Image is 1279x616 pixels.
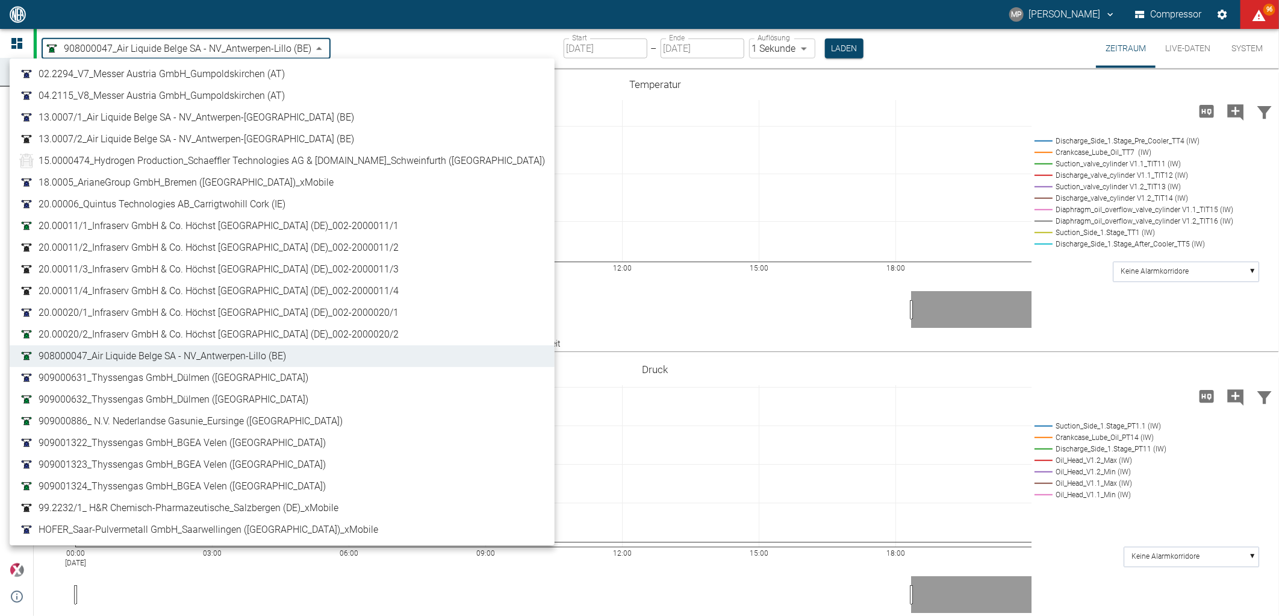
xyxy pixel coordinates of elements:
span: 13.0007/1_Air Liquide Belge SA - NV_Antwerpen-[GEOGRAPHIC_DATA] (BE) [39,110,354,125]
span: 99.2232/1_ H&R Chemisch-Pharmazeutische_Salzbergen (DE)_xMobile [39,501,338,515]
a: 909000632_Thyssengas GmbH_Dülmen ([GEOGRAPHIC_DATA]) [19,392,545,407]
span: 20.00011/1_Infraserv GmbH & Co. Höchst [GEOGRAPHIC_DATA] (DE)_002-2000011/1 [39,219,399,233]
span: 909001324_Thyssengas GmbH_BGEA Velen ([GEOGRAPHIC_DATA]) [39,479,326,494]
a: 908000047_Air Liquide Belge SA - NV_Antwerpen-Lillo (BE) [19,349,545,363]
a: 20.00011/1_Infraserv GmbH & Co. Höchst [GEOGRAPHIC_DATA] (DE)_002-2000011/1 [19,219,545,233]
span: 909000886_ N.V. Nederlandse Gasunie_Eursinge ([GEOGRAPHIC_DATA]) [39,414,343,429]
a: 20.00011/2_Infraserv GmbH & Co. Höchst [GEOGRAPHIC_DATA] (DE)_002-2000011/2 [19,240,545,255]
a: 909000631_Thyssengas GmbH_Dülmen ([GEOGRAPHIC_DATA]) [19,371,545,385]
a: 13.0007/1_Air Liquide Belge SA - NV_Antwerpen-[GEOGRAPHIC_DATA] (BE) [19,110,545,125]
a: 20.00006_Quintus Technologies AB_Carrigtwohill Cork (IE) [19,197,545,212]
a: 04.2115_V8_Messer Austria GmbH_Gumpoldskirchen (AT) [19,89,545,103]
span: 04.2115_V8_Messer Austria GmbH_Gumpoldskirchen (AT) [39,89,285,103]
span: 02.2294_V7_Messer Austria GmbH_Gumpoldskirchen (AT) [39,67,285,81]
span: 20.00020/2_Infraserv GmbH & Co. Höchst [GEOGRAPHIC_DATA] (DE)_002-2000020/2 [39,327,399,342]
span: 20.00020/1_Infraserv GmbH & Co. Höchst [GEOGRAPHIC_DATA] (DE)_002-2000020/1 [39,306,399,320]
a: HOFER_Saar-Pulvermetall GmbH_Saarwellingen ([GEOGRAPHIC_DATA])_xMobile [19,523,545,537]
a: 20.00020/1_Infraserv GmbH & Co. Höchst [GEOGRAPHIC_DATA] (DE)_002-2000020/1 [19,306,545,320]
span: 909000631_Thyssengas GmbH_Dülmen ([GEOGRAPHIC_DATA]) [39,371,308,385]
a: 909001323_Thyssengas GmbH_BGEA Velen ([GEOGRAPHIC_DATA]) [19,457,545,472]
span: 909001322_Thyssengas GmbH_BGEA Velen ([GEOGRAPHIC_DATA]) [39,436,326,450]
a: 15.0000474_Hydrogen Production_Schaeffler Technologies AG & [DOMAIN_NAME]_Schweinfurth ([GEOGRAPH... [19,154,545,168]
span: 20.00011/4_Infraserv GmbH & Co. Höchst [GEOGRAPHIC_DATA] (DE)_002-2000011/4 [39,284,399,298]
a: 20.00020/2_Infraserv GmbH & Co. Höchst [GEOGRAPHIC_DATA] (DE)_002-2000020/2 [19,327,545,342]
a: 99.2232/1_ H&R Chemisch-Pharmazeutische_Salzbergen (DE)_xMobile [19,501,545,515]
a: 909001322_Thyssengas GmbH_BGEA Velen ([GEOGRAPHIC_DATA]) [19,436,545,450]
span: 13.0007/2_Air Liquide Belge SA - NV_Antwerpen-[GEOGRAPHIC_DATA] (BE) [39,132,354,146]
a: 909001324_Thyssengas GmbH_BGEA Velen ([GEOGRAPHIC_DATA]) [19,479,545,494]
a: 20.00011/3_Infraserv GmbH & Co. Höchst [GEOGRAPHIC_DATA] (DE)_002-2000011/3 [19,262,545,277]
a: 02.2294_V7_Messer Austria GmbH_Gumpoldskirchen (AT) [19,67,545,81]
a: 909000886_ N.V. Nederlandse Gasunie_Eursinge ([GEOGRAPHIC_DATA]) [19,414,545,429]
span: 15.0000474_Hydrogen Production_Schaeffler Technologies AG & [DOMAIN_NAME]_Schweinfurth ([GEOGRAPH... [39,154,545,168]
span: 20.00006_Quintus Technologies AB_Carrigtwohill Cork (IE) [39,197,285,212]
span: 909000632_Thyssengas GmbH_Dülmen ([GEOGRAPHIC_DATA]) [39,392,308,407]
a: 20.00011/4_Infraserv GmbH & Co. Höchst [GEOGRAPHIC_DATA] (DE)_002-2000011/4 [19,284,545,298]
span: 908000047_Air Liquide Belge SA - NV_Antwerpen-Lillo (BE) [39,349,286,363]
span: 18.0005_ArianeGroup GmbH_Bremen ([GEOGRAPHIC_DATA])_xMobile [39,175,334,190]
span: HOFER_Saar-Pulvermetall GmbH_Saarwellingen ([GEOGRAPHIC_DATA])_xMobile [39,523,378,537]
a: 18.0005_ArianeGroup GmbH_Bremen ([GEOGRAPHIC_DATA])_xMobile [19,175,545,190]
a: 13.0007/2_Air Liquide Belge SA - NV_Antwerpen-[GEOGRAPHIC_DATA] (BE) [19,132,545,146]
span: 909001323_Thyssengas GmbH_BGEA Velen ([GEOGRAPHIC_DATA]) [39,457,326,472]
span: 20.00011/2_Infraserv GmbH & Co. Höchst [GEOGRAPHIC_DATA] (DE)_002-2000011/2 [39,240,399,255]
span: 20.00011/3_Infraserv GmbH & Co. Höchst [GEOGRAPHIC_DATA] (DE)_002-2000011/3 [39,262,399,277]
